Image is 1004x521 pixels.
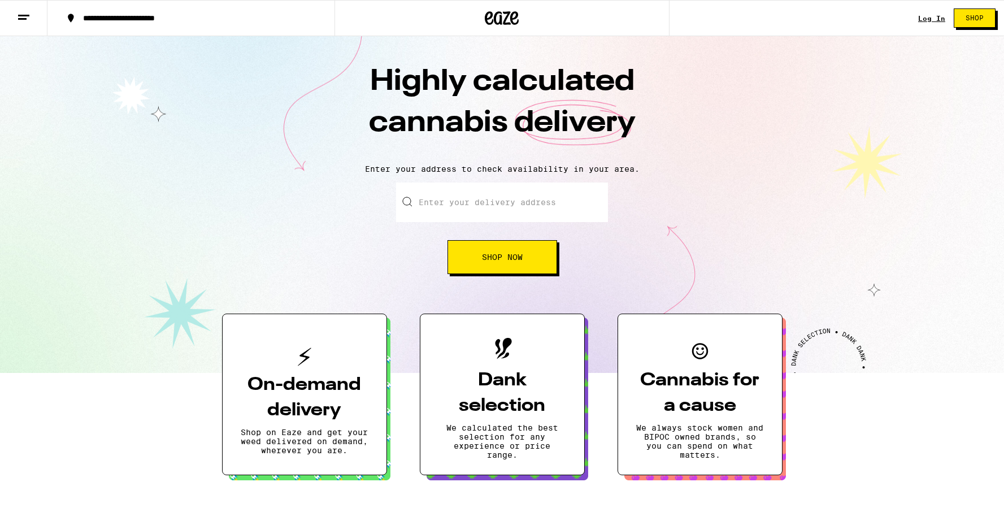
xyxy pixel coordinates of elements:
[945,8,1004,28] a: Shop
[11,164,993,173] p: Enter your address to check availability in your area.
[241,372,368,423] h3: On-demand delivery
[438,423,566,459] p: We calculated the best selection for any experience or price range.
[966,15,984,21] span: Shop
[636,423,764,459] p: We always stock women and BIPOC owned brands, so you can spend on what matters.
[918,15,945,22] a: Log In
[396,183,608,222] input: Enter your delivery address
[954,8,996,28] button: Shop
[305,62,700,155] h1: Highly calculated cannabis delivery
[438,368,566,419] h3: Dank selection
[222,314,387,475] button: On-demand deliveryShop on Eaze and get your weed delivered on demand, wherever you are.
[636,368,764,419] h3: Cannabis for a cause
[420,314,585,475] button: Dank selectionWe calculated the best selection for any experience or price range.
[241,428,368,455] p: Shop on Eaze and get your weed delivered on demand, wherever you are.
[618,314,783,475] button: Cannabis for a causeWe always stock women and BIPOC owned brands, so you can spend on what matters.
[447,240,557,274] button: Shop Now
[482,253,523,261] span: Shop Now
